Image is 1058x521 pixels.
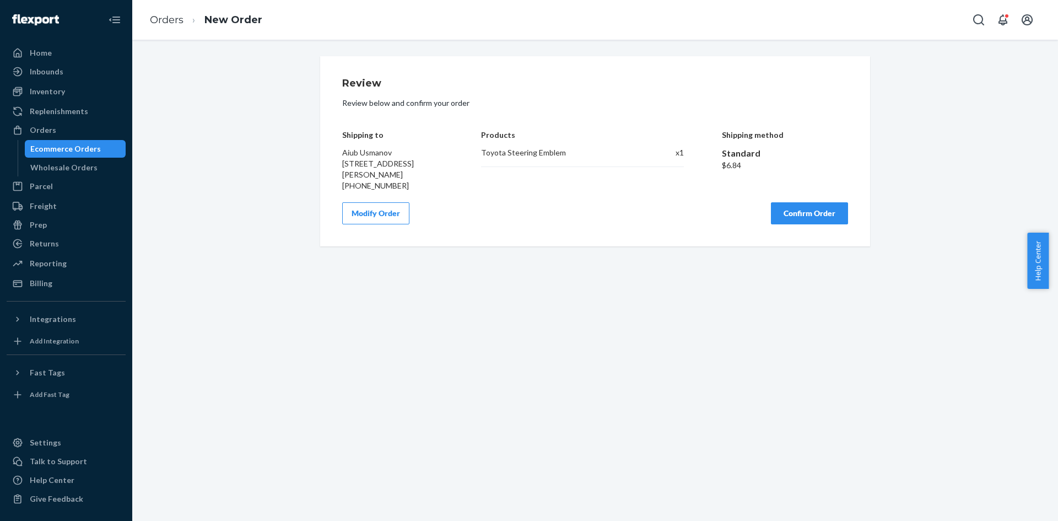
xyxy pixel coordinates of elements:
[7,364,126,382] button: Fast Tags
[342,202,409,224] button: Modify Order
[30,314,76,325] div: Integrations
[30,219,47,230] div: Prep
[30,437,61,448] div: Settings
[30,201,57,212] div: Freight
[30,367,65,378] div: Fast Tags
[722,147,849,160] div: Standard
[150,14,183,26] a: Orders
[342,78,848,89] h1: Review
[1027,233,1049,289] button: Help Center
[7,103,126,120] a: Replenishments
[30,47,52,58] div: Home
[968,9,990,31] button: Open Search Box
[722,131,849,139] h4: Shipping method
[652,147,684,158] div: x 1
[25,159,126,176] a: Wholesale Orders
[342,98,848,109] p: Review below and confirm your order
[7,178,126,195] a: Parcel
[7,471,126,489] a: Help Center
[30,143,101,154] div: Ecommerce Orders
[30,162,98,173] div: Wholesale Orders
[992,9,1014,31] button: Open notifications
[30,493,83,504] div: Give Feedback
[204,14,262,26] a: New Order
[481,131,683,139] h4: Products
[7,63,126,80] a: Inbounds
[7,83,126,100] a: Inventory
[30,238,59,249] div: Returns
[30,336,79,346] div: Add Integration
[7,386,126,404] a: Add Fast Tag
[771,202,848,224] button: Confirm Order
[25,140,126,158] a: Ecommerce Orders
[30,475,74,486] div: Help Center
[30,66,63,77] div: Inbounds
[7,255,126,272] a: Reporting
[7,332,126,350] a: Add Integration
[7,216,126,234] a: Prep
[30,456,87,467] div: Talk to Support
[722,160,849,171] div: $6.84
[342,148,414,179] span: Aiub Usmanov [STREET_ADDRESS][PERSON_NAME]
[7,197,126,215] a: Freight
[342,131,444,139] h4: Shipping to
[141,4,271,36] ol: breadcrumbs
[7,490,126,508] button: Give Feedback
[342,180,444,191] div: [PHONE_NUMBER]
[7,235,126,253] a: Returns
[481,147,640,158] div: Toyota Steering Emblem
[30,390,69,399] div: Add Fast Tag
[30,106,88,117] div: Replenishments
[7,44,126,62] a: Home
[30,86,65,97] div: Inventory
[12,14,59,25] img: Flexport logo
[7,434,126,452] a: Settings
[30,258,67,269] div: Reporting
[1016,9,1038,31] button: Open account menu
[30,125,56,136] div: Orders
[30,278,52,289] div: Billing
[30,181,53,192] div: Parcel
[104,9,126,31] button: Close Navigation
[7,121,126,139] a: Orders
[7,310,126,328] button: Integrations
[7,275,126,292] a: Billing
[7,453,126,470] a: Talk to Support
